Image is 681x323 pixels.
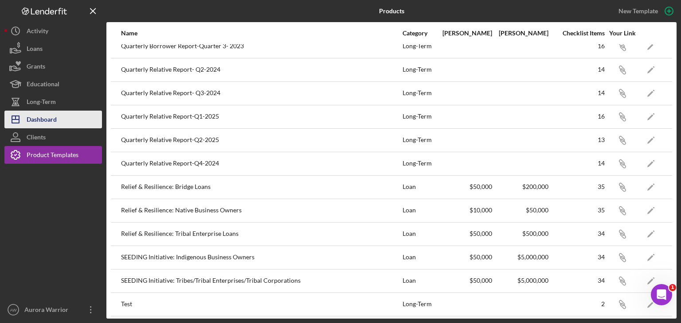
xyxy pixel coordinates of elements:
[4,40,102,58] button: Loans
[121,129,402,151] div: Quarterly Relative Report-Q2-2025
[493,254,548,261] div: $5,000,000
[403,129,436,151] div: Long-Term
[651,284,672,305] iframe: Intercom live chat
[403,106,436,128] div: Long-Term
[493,277,548,284] div: $5,000,000
[403,293,436,315] div: Long-Term
[437,207,492,214] div: $10,000
[669,284,676,291] span: 1
[549,113,605,120] div: 16
[4,128,102,146] button: Clients
[493,207,548,214] div: $50,000
[27,111,57,131] div: Dashboard
[613,4,677,18] button: New Template
[27,22,48,42] div: Activity
[121,35,402,58] div: Quarterly Borrower Report-Quarter 3- 2023
[403,35,436,58] div: Long-Term
[403,59,436,81] div: Long-Term
[121,30,402,37] div: Name
[4,301,102,319] button: AWAurora Warrior
[403,246,436,269] div: Loan
[403,200,436,222] div: Loan
[437,277,492,284] div: $50,000
[493,230,548,237] div: $500,000
[493,183,548,190] div: $200,000
[121,270,402,292] div: SEEDING Initiative: Tribes/Tribal Enterprises/Tribal Corporations
[121,106,402,128] div: Quarterly Relative Report-Q1-2025
[4,146,102,164] button: Product Templates
[22,301,80,321] div: Aurora Warrior
[27,128,46,148] div: Clients
[403,82,436,104] div: Long-Term
[549,160,605,167] div: 14
[437,254,492,261] div: $50,000
[549,89,605,96] div: 14
[606,30,639,37] div: Your Link
[27,75,59,95] div: Educational
[403,30,436,37] div: Category
[549,254,605,261] div: 34
[403,153,436,175] div: Long-Term
[437,230,492,237] div: $50,000
[121,176,402,198] div: Relief & Resilience: Bridge Loans
[27,58,45,77] div: Grants
[618,4,658,18] div: New Template
[27,40,43,60] div: Loans
[549,30,605,37] div: Checklist Items
[549,42,605,50] div: 16
[10,308,17,312] text: AW
[379,8,404,15] b: Products
[493,30,548,37] div: [PERSON_NAME]
[549,277,605,284] div: 34
[121,223,402,245] div: Relief & Resilience: Tribal Enterprise Loans
[121,246,402,269] div: SEEDING Initiative: Indigenous Business Owners
[121,82,402,104] div: Quarterly Relative Report- Q3-2024
[4,58,102,75] button: Grants
[437,30,492,37] div: [PERSON_NAME]
[121,153,402,175] div: Quarterly Relative Report-Q4-2024
[4,75,102,93] button: Educational
[437,183,492,190] div: $50,000
[27,146,78,166] div: Product Templates
[549,136,605,143] div: 13
[4,93,102,111] button: Long-Term
[121,200,402,222] div: Relief & Resilience: Native Business Owners
[27,93,56,113] div: Long-Term
[549,66,605,73] div: 14
[4,111,102,128] button: Dashboard
[121,59,402,81] div: Quarterly Relative Report- Q2-2024
[549,230,605,237] div: 34
[403,270,436,292] div: Loan
[549,207,605,214] div: 35
[403,223,436,245] div: Loan
[121,293,402,315] div: Test
[549,300,605,308] div: 2
[403,176,436,198] div: Loan
[4,22,102,40] button: Activity
[549,183,605,190] div: 35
